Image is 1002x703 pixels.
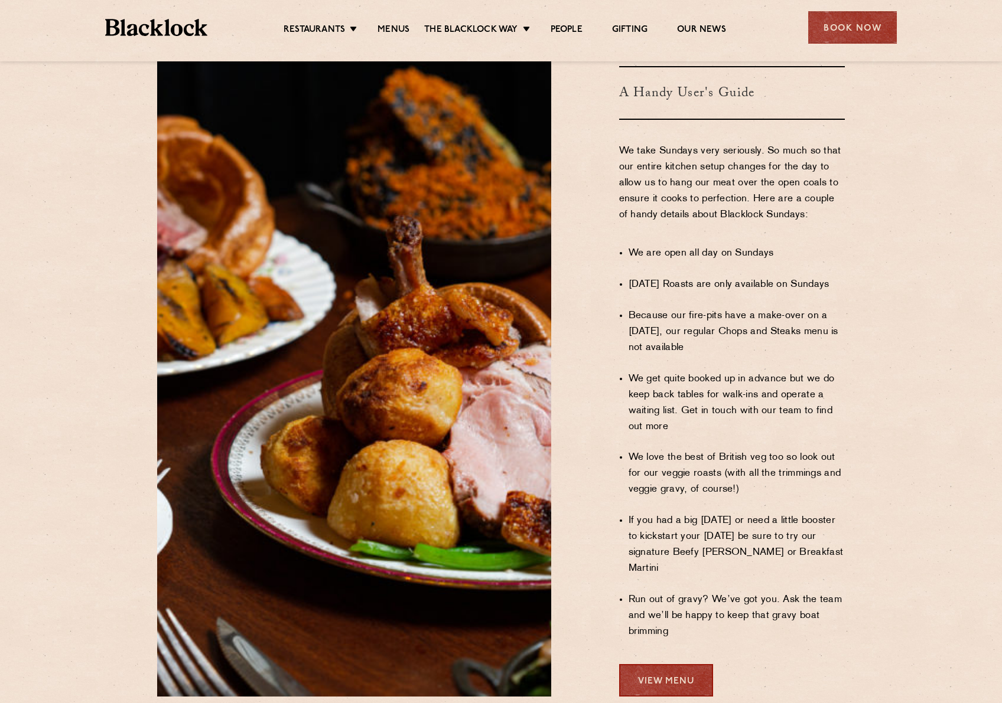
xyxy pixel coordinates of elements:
li: We are open all day on Sundays [629,246,845,261]
li: We get quite booked up in advance but we do keep back tables for walk-ins and operate a waiting l... [629,371,845,435]
a: Restaurants [284,24,345,37]
li: Because our fire-pits have a make-over on a [DATE], our regular Chops and Steaks menu is not avai... [629,308,845,356]
p: We take Sundays very seriously. So much so that our entire kitchen setup changes for the day to a... [619,143,845,239]
a: Our News [677,24,726,37]
a: View Menu [619,664,713,697]
a: Gifting [612,24,648,37]
h3: A Handy User's Guide [619,66,845,120]
li: If you had a big [DATE] or need a little booster to kickstart your [DATE] be sure to try our sign... [629,513,845,577]
a: The Blacklock Way [424,24,518,37]
li: Run out of gravy? We’ve got you. Ask the team and we’ll be happy to keep that gravy boat brimming [629,592,845,640]
img: BL_Textured_Logo-footer-cropped.svg [105,19,207,36]
li: We love the best of British veg too so look out for our veggie roasts (with all the trimmings and... [629,450,845,498]
a: Menus [378,24,409,37]
div: Book Now [808,11,897,44]
a: People [551,24,583,37]
li: [DATE] Roasts are only available on Sundays [629,277,845,293]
